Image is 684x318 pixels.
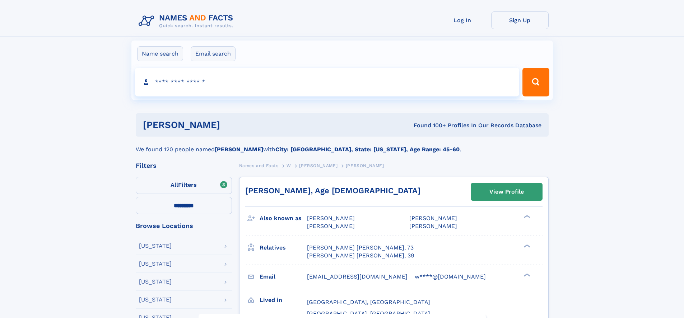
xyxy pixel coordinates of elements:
[522,68,549,96] button: Search Button
[522,272,531,277] div: ❯
[299,161,338,170] a: [PERSON_NAME]
[522,214,531,219] div: ❯
[307,252,414,260] a: [PERSON_NAME] [PERSON_NAME], 39
[139,297,172,303] div: [US_STATE]
[215,146,263,153] b: [PERSON_NAME]
[307,215,355,222] span: [PERSON_NAME]
[136,177,232,194] label: Filters
[239,161,279,170] a: Names and Facts
[136,137,549,154] div: We found 120 people named with .
[139,243,172,249] div: [US_STATE]
[136,11,239,31] img: Logo Names and Facts
[471,183,542,200] a: View Profile
[245,186,420,195] a: [PERSON_NAME], Age [DEMOGRAPHIC_DATA]
[307,223,355,229] span: [PERSON_NAME]
[136,223,232,229] div: Browse Locations
[491,11,549,29] a: Sign Up
[139,261,172,267] div: [US_STATE]
[260,242,307,254] h3: Relatives
[317,122,541,129] div: Found 100+ Profiles In Our Records Database
[409,223,457,229] span: [PERSON_NAME]
[287,163,291,168] span: W
[307,299,430,305] span: [GEOGRAPHIC_DATA], [GEOGRAPHIC_DATA]
[260,271,307,283] h3: Email
[136,162,232,169] div: Filters
[346,163,384,168] span: [PERSON_NAME]
[434,11,491,29] a: Log In
[260,294,307,306] h3: Lived in
[135,68,520,96] input: search input
[260,212,307,224] h3: Also known as
[307,310,430,317] span: [GEOGRAPHIC_DATA], [GEOGRAPHIC_DATA]
[287,161,291,170] a: W
[191,46,236,61] label: Email search
[307,244,414,252] a: [PERSON_NAME] [PERSON_NAME], 73
[143,120,317,129] h1: [PERSON_NAME]
[139,279,172,285] div: [US_STATE]
[522,243,531,248] div: ❯
[275,146,460,153] b: City: [GEOGRAPHIC_DATA], State: [US_STATE], Age Range: 45-60
[299,163,338,168] span: [PERSON_NAME]
[409,215,457,222] span: [PERSON_NAME]
[171,181,178,188] span: All
[307,273,408,280] span: [EMAIL_ADDRESS][DOMAIN_NAME]
[489,184,524,200] div: View Profile
[137,46,183,61] label: Name search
